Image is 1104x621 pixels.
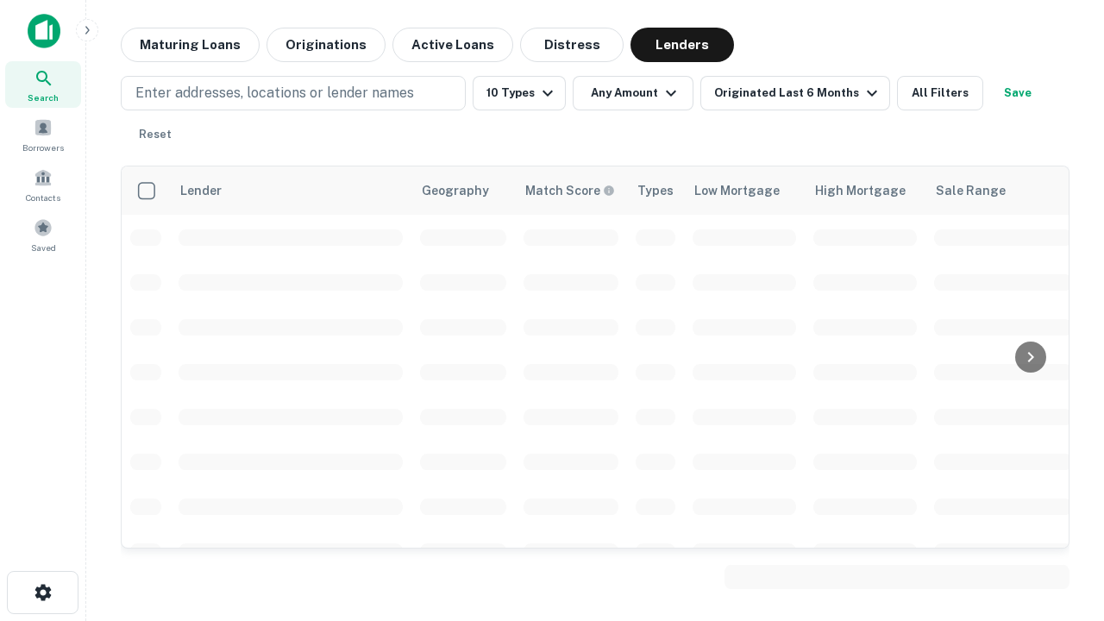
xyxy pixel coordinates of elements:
button: Maturing Loans [121,28,260,62]
img: capitalize-icon.png [28,14,60,48]
button: Enter addresses, locations or lender names [121,76,466,110]
span: Search [28,91,59,104]
th: Lender [170,166,411,215]
button: Originations [267,28,386,62]
th: Capitalize uses an advanced AI algorithm to match your search with the best lender. The match sco... [515,166,627,215]
div: High Mortgage [815,180,906,201]
div: Types [637,180,674,201]
button: Save your search to get updates of matches that match your search criteria. [990,76,1045,110]
iframe: Chat Widget [1018,483,1104,566]
a: Contacts [5,161,81,208]
th: Geography [411,166,515,215]
a: Saved [5,211,81,258]
button: All Filters [897,76,983,110]
th: Types [627,166,684,215]
div: Low Mortgage [694,180,780,201]
th: Low Mortgage [684,166,805,215]
a: Borrowers [5,111,81,158]
div: Sale Range [936,180,1006,201]
button: Distress [520,28,624,62]
div: Capitalize uses an advanced AI algorithm to match your search with the best lender. The match sco... [525,181,615,200]
span: Borrowers [22,141,64,154]
button: 10 Types [473,76,566,110]
th: High Mortgage [805,166,925,215]
div: Originated Last 6 Months [714,83,882,103]
span: Contacts [26,191,60,204]
span: Saved [31,241,56,254]
button: Originated Last 6 Months [700,76,890,110]
button: Lenders [630,28,734,62]
div: Geography [422,180,489,201]
button: Active Loans [392,28,513,62]
h6: Match Score [525,181,612,200]
div: Lender [180,180,222,201]
a: Search [5,61,81,108]
button: Any Amount [573,76,693,110]
button: Reset [128,117,183,152]
th: Sale Range [925,166,1081,215]
p: Enter addresses, locations or lender names [135,83,414,103]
